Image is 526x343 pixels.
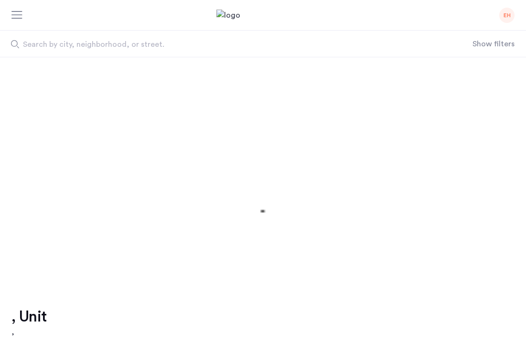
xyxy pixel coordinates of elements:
[216,10,310,21] img: logo
[23,39,401,50] span: Search by city, neighborhood, or street.
[216,10,310,21] a: Cazamio logo
[11,307,46,338] a: , Unit,
[499,8,515,23] div: EH
[11,307,46,326] h1: , Unit
[472,38,515,50] button: Show or hide filters
[95,57,431,284] img: 1.gif
[11,326,46,338] h2: ,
